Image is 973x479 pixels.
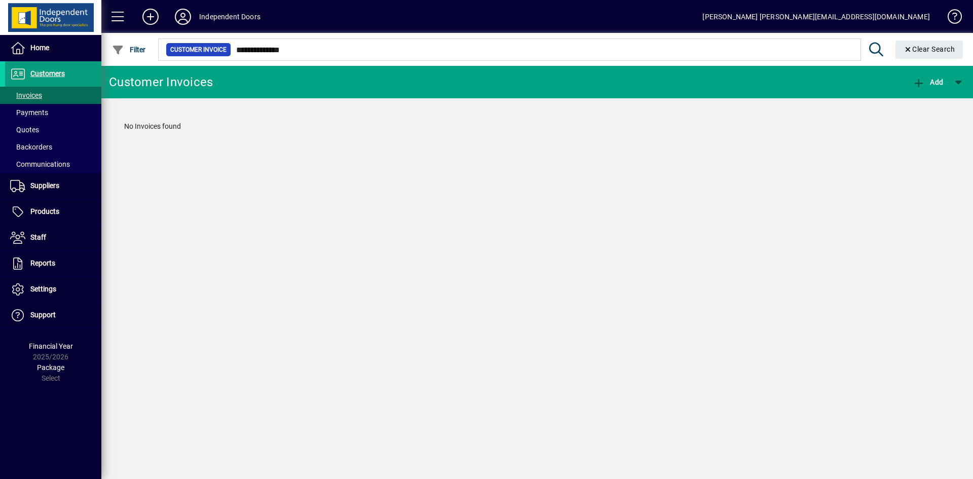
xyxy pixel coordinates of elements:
span: Financial Year [29,342,73,350]
a: Knowledge Base [940,2,960,35]
a: Payments [5,104,101,121]
span: Filter [112,46,146,54]
span: Support [30,311,56,319]
a: Settings [5,277,101,302]
button: Filter [109,41,148,59]
button: Profile [167,8,199,26]
a: Invoices [5,87,101,104]
div: Customer Invoices [109,74,213,90]
button: Add [134,8,167,26]
span: Customers [30,69,65,78]
div: [PERSON_NAME] [PERSON_NAME][EMAIL_ADDRESS][DOMAIN_NAME] [702,9,930,25]
a: Support [5,303,101,328]
span: Quotes [10,126,39,134]
a: Suppliers [5,173,101,199]
div: No Invoices found [114,111,960,142]
a: Staff [5,225,101,250]
span: Reports [30,259,55,267]
a: Quotes [5,121,101,138]
span: Invoices [10,91,42,99]
span: Home [30,44,49,52]
span: Add [913,78,943,86]
span: Clear Search [904,45,955,53]
div: Independent Doors [199,9,260,25]
button: Add [910,73,946,91]
button: Clear [895,41,963,59]
span: Backorders [10,143,52,151]
a: Products [5,199,101,225]
span: Products [30,207,59,215]
span: Communications [10,160,70,168]
a: Home [5,35,101,61]
a: Reports [5,251,101,276]
span: Staff [30,233,46,241]
span: Package [37,363,64,372]
a: Communications [5,156,101,173]
span: Suppliers [30,181,59,190]
span: Customer Invoice [170,45,227,55]
span: Settings [30,285,56,293]
a: Backorders [5,138,101,156]
span: Payments [10,108,48,117]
